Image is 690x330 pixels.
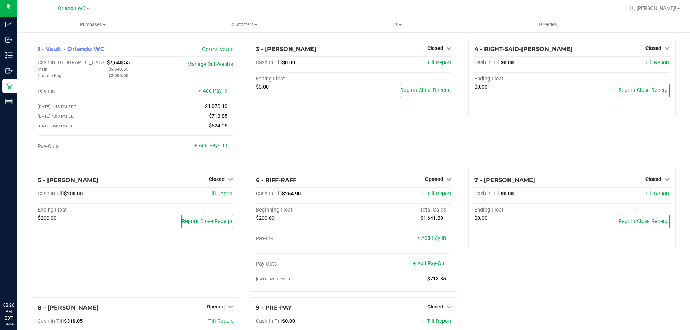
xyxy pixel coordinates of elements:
[474,177,535,183] span: 7 - [PERSON_NAME]
[427,45,443,51] span: Closed
[645,45,661,51] span: Closed
[38,114,76,119] span: [DATE] 4:03 PM EDT
[38,60,107,66] span: Cash In [GEOGRAPHIC_DATA]:
[38,89,135,95] div: Pay-Ins
[3,321,14,327] p: 09/24
[38,46,105,52] span: 1 - Vault - Orlando WC
[64,191,83,197] span: $200.00
[17,17,169,32] a: Purchases
[108,73,128,78] span: $2,000.00
[282,60,295,66] span: $0.00
[474,84,487,90] span: $0.00
[256,207,354,213] div: Beginning Float
[645,191,670,197] a: Till Report
[7,273,29,294] iframe: Resource center
[256,76,354,82] div: Ending Float
[474,191,501,197] span: Cash In Till
[5,67,13,74] inline-svg: Outbound
[5,52,13,59] inline-svg: Inventory
[169,17,320,32] a: Customers
[474,207,572,213] div: Ending Float
[501,191,514,197] span: $0.00
[64,318,83,324] span: $310.05
[528,22,567,28] span: Deliveries
[208,318,233,324] a: Till Report
[400,87,451,93] span: Reprint Close Receipt
[474,76,572,82] div: Ending Float
[21,271,30,280] iframe: Resource center unread badge
[17,22,169,28] span: Purchases
[3,302,14,321] p: 08:26 PM EDT
[209,176,225,182] span: Closed
[474,46,572,52] span: 4 - RIGHT-SAID-[PERSON_NAME]
[256,177,296,183] span: 6 - RIFF-RAFF
[413,260,446,266] a: + Add Pay-Out
[5,83,13,90] inline-svg: Retail
[427,304,443,310] span: Closed
[181,215,233,228] button: Reprint Close Receipt
[208,191,233,197] a: Till Report
[198,88,227,94] a: + Add Pay-In
[5,36,13,43] inline-svg: Inbound
[38,215,56,221] span: $200.00
[256,304,292,311] span: 9 - PRE-PAY
[187,61,233,68] a: Manage Sub-Vaults
[630,5,676,11] span: Hi, [PERSON_NAME]!
[38,177,98,183] span: 5 - [PERSON_NAME]
[5,98,13,105] inline-svg: Reports
[417,235,446,241] a: + Add Pay-In
[427,318,451,324] a: Till Report
[320,22,471,28] span: Tills
[256,276,294,282] span: [DATE] 4:03 PM EDT
[202,46,233,52] a: Count Vault
[38,67,49,72] span: Main:
[107,60,130,66] span: $7,640.55
[618,87,669,93] span: Reprint Close Receipt
[427,60,451,66] a: Till Report
[400,84,451,97] button: Reprint Close Receipt
[427,276,446,282] span: $713.85
[207,304,225,310] span: Opened
[282,191,301,197] span: $264.90
[474,60,501,66] span: Cash In Till
[618,84,670,97] button: Reprint Close Receipt
[256,84,269,90] span: $0.00
[645,60,670,66] a: Till Report
[169,22,319,28] span: Customers
[5,21,13,28] inline-svg: Analytics
[618,215,670,228] button: Reprint Close Receipt
[471,17,623,32] a: Deliveries
[108,66,128,72] span: $5,640.55
[474,215,487,221] span: $0.00
[38,207,135,213] div: Ending Float
[38,304,99,311] span: 8 - [PERSON_NAME]
[256,318,282,324] span: Cash In Till
[38,318,64,324] span: Cash In Till
[256,60,282,66] span: Cash In Till
[282,318,295,324] span: $0.00
[425,176,443,182] span: Opened
[256,215,275,221] span: $200.00
[501,60,514,66] span: $0.00
[38,73,63,78] span: Change Bag:
[194,143,227,149] a: + Add Pay-Out
[182,218,233,224] span: Reprint Close Receipt
[618,218,669,224] span: Reprint Close Receipt
[38,124,76,129] span: [DATE] 8:49 PM EDT
[427,191,451,197] a: Till Report
[38,143,135,150] div: Pay-Outs
[256,46,316,52] span: 3 - [PERSON_NAME]
[256,236,354,242] div: Pay-Ins
[209,123,227,129] span: $624.95
[58,5,86,11] span: Orlando WC
[645,176,661,182] span: Closed
[38,191,64,197] span: Cash In Till
[38,104,76,109] span: [DATE] 4:48 PM EDT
